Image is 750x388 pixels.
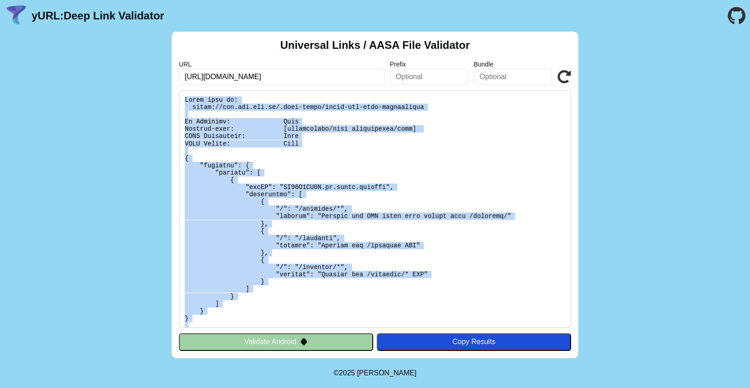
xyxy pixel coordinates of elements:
label: URL [179,61,384,68]
a: Michael Ibragimchayev's Personal Site [357,369,417,377]
label: Prefix [390,61,469,68]
button: Validate Android [179,333,373,350]
input: Required [179,69,384,85]
img: droidIcon.svg [300,338,308,345]
input: Optional [390,69,469,85]
div: Copy Results [381,338,567,346]
footer: © [333,358,416,388]
span: 2025 [339,369,355,377]
img: yURL Logo [5,4,28,28]
button: Copy Results [377,333,571,350]
label: Bundle [473,61,552,68]
pre: Lorem ipsu do: sitam://con.adi.eli.se/.doei-tempo/incid-utl-etdo-magnaaliqua En Adminimv: Quis No... [179,90,571,328]
input: Optional [473,69,552,85]
h2: Universal Links / AASA File Validator [280,39,470,52]
a: yURL:Deep Link Validator [32,9,164,22]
